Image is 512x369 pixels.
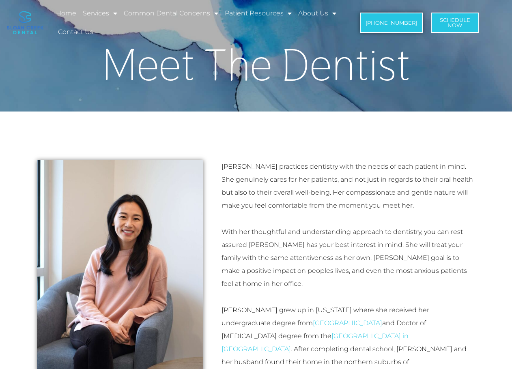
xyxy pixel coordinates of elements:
a: About Us [297,4,338,23]
a: Home [55,4,77,23]
nav: Menu [55,4,347,41]
p: [PERSON_NAME] practices dentistry with the needs of each patient in mind. She genuinely cares for... [222,160,475,212]
a: Patient Resources [224,4,293,23]
h1: Meet The Dentist [25,42,487,87]
a: Services [82,4,118,23]
p: With her thoughtful and understanding approach to dentistry, you can rest assured [PERSON_NAME] h... [222,225,475,290]
a: [PHONE_NUMBER] [360,13,423,33]
span: [PHONE_NUMBER] [366,20,417,26]
a: Contact Us [57,23,95,41]
span: Schedule Now [440,17,470,28]
a: Common Dental Concerns [123,4,219,23]
a: ScheduleNow [431,13,479,33]
a: [GEOGRAPHIC_DATA] [313,319,382,327]
img: logo [7,11,43,34]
